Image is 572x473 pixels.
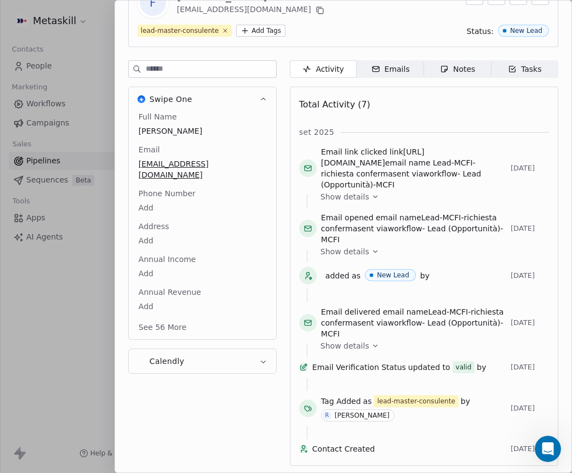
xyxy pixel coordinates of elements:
[132,317,193,337] button: See 56 More
[129,87,276,111] button: Swipe OneSwipe One
[146,342,219,386] button: Help
[335,412,390,419] div: [PERSON_NAME]
[139,268,266,279] span: Add
[22,138,183,150] div: Send us a message
[440,64,475,75] div: Notes
[535,436,561,462] iframe: Intercom live chat
[321,307,380,316] span: Email delivered
[138,357,145,365] img: Calendly
[511,164,549,173] span: [DATE]
[312,443,506,454] span: Contact Created
[371,64,410,75] div: Emails
[321,396,361,407] span: Tag Added
[321,147,387,156] span: Email link clicked
[467,26,494,37] span: Status:
[73,342,146,386] button: Messages
[43,18,65,39] img: Profile image for Harinder
[24,369,49,377] span: Home
[136,111,179,122] span: Full Name
[420,270,430,281] span: by
[136,287,203,298] span: Annual Revenue
[321,191,541,202] a: Show details
[511,271,549,280] span: [DATE]
[321,340,369,351] span: Show details
[22,96,197,115] p: How can we help?
[22,78,197,96] p: Hi [PERSON_NAME]
[129,349,276,373] button: CalendlyCalendly
[508,64,542,75] div: Tasks
[511,404,549,413] span: [DATE]
[236,25,285,37] button: Add Tags
[377,271,409,279] div: New Lead
[139,235,266,246] span: Add
[321,212,506,245] span: email name sent via workflow -
[129,111,276,339] div: Swipe OneSwipe One
[139,158,266,180] span: [EMAIL_ADDRESS][DOMAIN_NAME]
[511,444,549,453] span: [DATE]
[321,246,369,257] span: Show details
[363,396,372,407] span: as
[456,362,472,373] div: valid
[136,221,171,232] span: Address
[150,94,192,105] span: Swipe One
[321,340,541,351] a: Show details
[136,188,198,199] span: Phone Number
[325,270,361,281] span: added as
[299,127,334,138] span: set 2025
[141,26,219,36] div: lead-master-consulente
[477,362,486,373] span: by
[11,129,208,159] div: Send us a message
[150,356,185,367] span: Calendly
[511,363,549,372] span: [DATE]
[177,4,327,17] div: [EMAIL_ADDRESS][DOMAIN_NAME]
[136,144,162,155] span: Email
[511,224,549,233] span: [DATE]
[188,18,208,37] div: Close
[139,126,266,136] span: [PERSON_NAME]
[321,246,541,257] a: Show details
[377,396,455,406] div: lead-master-consulente
[461,396,470,407] span: by
[312,362,406,373] span: Email Verification Status
[91,369,129,377] span: Messages
[64,18,85,39] img: Profile image for Mrinal
[22,18,44,39] img: Profile image for Siddarth
[138,95,145,103] img: Swipe One
[136,254,198,265] span: Annual Income
[510,27,542,35] div: New Lead
[321,146,506,190] span: link email name sent via workflow -
[321,213,374,222] span: Email opened
[321,191,369,202] span: Show details
[511,318,549,327] span: [DATE]
[139,301,266,312] span: Add
[174,369,191,377] span: Help
[321,306,506,339] span: email name sent via workflow -
[408,362,450,373] span: updated to
[325,411,329,420] div: R
[299,99,370,110] span: Total Activity (7)
[139,202,266,213] span: Add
